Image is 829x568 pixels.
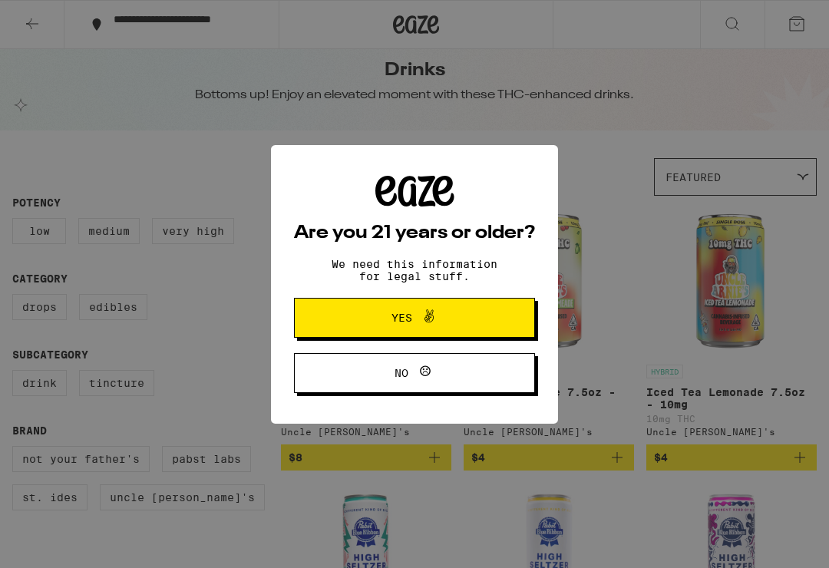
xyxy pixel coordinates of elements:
[294,297,535,337] button: Yes
[294,224,535,243] h2: Are you 21 years or older?
[294,352,535,392] button: No
[391,312,412,322] span: Yes
[319,257,510,282] p: We need this information for legal stuff.
[395,367,408,378] span: No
